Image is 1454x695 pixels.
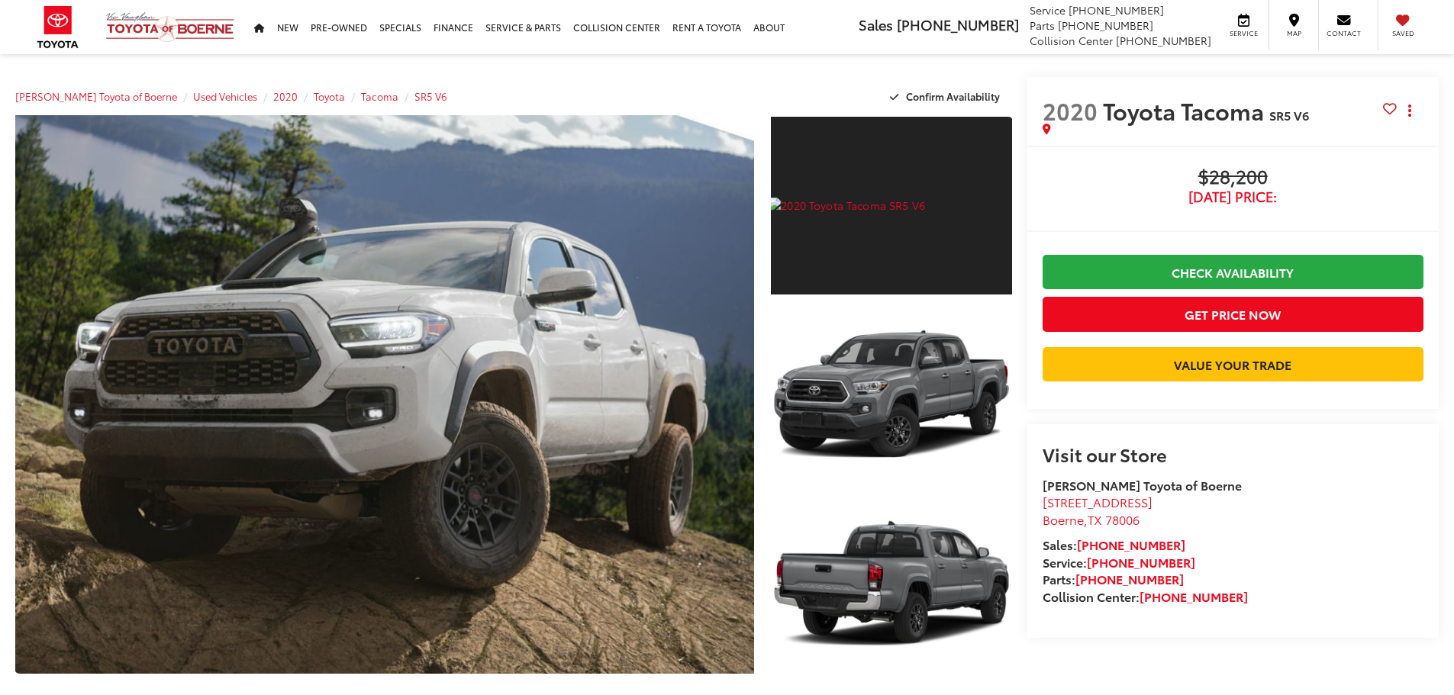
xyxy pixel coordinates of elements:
[1043,536,1185,553] strong: Sales:
[768,198,1014,213] img: 2020 Toyota Tacoma SR5 V6
[273,89,298,103] a: 2020
[1088,510,1102,528] span: TX
[1043,493,1153,528] a: [STREET_ADDRESS] Boerne,TX 78006
[1043,570,1184,587] strong: Parts:
[1043,255,1423,289] a: Check Availability
[1269,106,1309,124] span: SR5 V6
[414,89,447,103] a: SR5 V6
[1043,297,1423,331] button: Get Price Now
[1030,33,1113,48] span: Collision Center
[1103,94,1269,127] span: Toyota Tacoma
[1140,587,1248,605] a: [PHONE_NUMBER]
[1408,105,1411,117] span: dropdown dots
[1105,510,1140,528] span: 78006
[15,115,754,674] a: Expand Photo 0
[105,11,235,43] img: Vic Vaughan Toyota of Boerne
[771,115,1012,296] a: Expand Photo 1
[1227,28,1261,38] span: Service
[771,494,1012,674] a: Expand Photo 3
[1030,2,1066,18] span: Service
[1043,94,1098,127] span: 2020
[1043,166,1423,189] span: $28,200
[1043,444,1423,464] h2: Visit our Store
[1043,553,1195,571] strong: Service:
[1077,536,1185,553] a: [PHONE_NUMBER]
[897,14,1019,34] span: [PHONE_NUMBER]
[1116,33,1211,48] span: [PHONE_NUMBER]
[1069,2,1164,18] span: [PHONE_NUMBER]
[1277,28,1311,38] span: Map
[8,112,761,677] img: 2020 Toyota Tacoma SR5 V6
[882,83,1012,110] button: Confirm Availability
[1327,28,1361,38] span: Contact
[1043,493,1153,510] span: [STREET_ADDRESS]
[768,302,1014,487] img: 2020 Toyota Tacoma SR5 V6
[1030,18,1055,33] span: Parts
[1397,97,1423,124] button: Actions
[906,89,1000,103] span: Confirm Availability
[1087,553,1195,571] a: [PHONE_NUMBER]
[314,89,345,103] a: Toyota
[1043,189,1423,204] span: [DATE] Price:
[193,89,257,103] a: Used Vehicles
[1043,510,1140,528] span: ,
[1043,510,1084,528] span: Boerne
[361,89,398,103] a: Tacoma
[768,491,1014,676] img: 2020 Toyota Tacoma SR5 V6
[15,89,177,103] a: [PERSON_NAME] Toyota of Boerne
[771,304,1012,485] a: Expand Photo 2
[1043,347,1423,381] a: Value Your Trade
[1075,570,1184,587] a: [PHONE_NUMBER]
[1043,476,1242,494] strong: [PERSON_NAME] Toyota of Boerne
[1043,587,1248,605] strong: Collision Center:
[1386,28,1420,38] span: Saved
[1058,18,1153,33] span: [PHONE_NUMBER]
[859,14,893,34] span: Sales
